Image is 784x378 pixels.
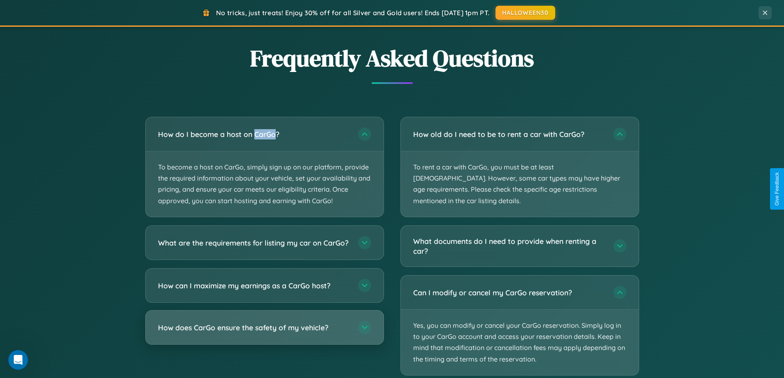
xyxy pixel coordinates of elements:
[146,151,384,217] p: To become a host on CarGo, simply sign up on our platform, provide the required information about...
[413,236,605,256] h3: What documents do I need to provide when renting a car?
[216,9,489,17] span: No tricks, just treats! Enjoy 30% off for all Silver and Gold users! Ends [DATE] 1pm PT.
[401,310,639,375] p: Yes, you can modify or cancel your CarGo reservation. Simply log in to your CarGo account and acc...
[413,288,605,298] h3: Can I modify or cancel my CarGo reservation?
[158,322,350,332] h3: How does CarGo ensure the safety of my vehicle?
[158,280,350,290] h3: How can I maximize my earnings as a CarGo host?
[145,42,639,74] h2: Frequently Asked Questions
[8,350,28,370] iframe: Intercom live chat
[413,129,605,139] h3: How old do I need to be to rent a car with CarGo?
[158,237,350,248] h3: What are the requirements for listing my car on CarGo?
[401,151,639,217] p: To rent a car with CarGo, you must be at least [DEMOGRAPHIC_DATA]. However, some car types may ha...
[774,172,780,206] div: Give Feedback
[496,6,555,20] button: HALLOWEEN30
[158,129,350,139] h3: How do I become a host on CarGo?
